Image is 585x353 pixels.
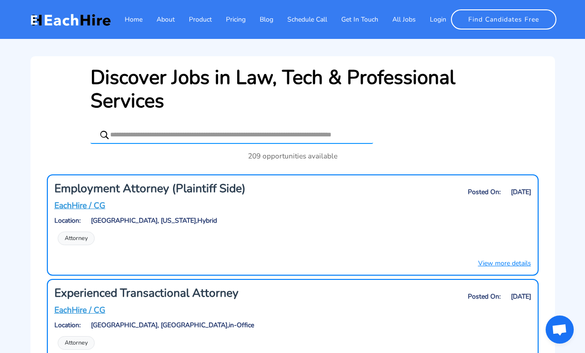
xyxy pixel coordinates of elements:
u: EachHire / CG [54,200,105,211]
h6: Location: [GEOGRAPHIC_DATA], [GEOGRAPHIC_DATA], [54,322,531,330]
a: Schedule Call [273,10,327,29]
a: Pricing [212,10,246,29]
span: Hybrid [197,216,217,225]
a: Get In Touch [327,10,378,29]
u: EachHire / CG [54,304,105,315]
u: View more details [478,259,531,268]
a: Home [111,10,142,29]
div: Open chat [546,315,574,344]
a: View more details [478,258,531,268]
h3: Experienced Transactional Attorney [54,286,369,300]
a: About [142,10,175,29]
p: 209 opportunities available [40,150,545,161]
img: EachHire Logo [30,13,111,27]
a: All Jobs [378,10,416,29]
h6: Location: [GEOGRAPHIC_DATA], [US_STATE], [54,217,531,225]
h6: Posted On: [DATE] [379,188,531,196]
h6: Posted On: [DATE] [379,293,531,301]
a: Find Candidates Free [451,9,556,30]
a: Blog [246,10,273,29]
h1: Discover Jobs in Law, Tech & Professional Services [90,66,495,113]
a: Login [416,10,446,29]
span: in-Office [229,321,254,330]
a: Product [175,10,212,29]
h3: Employment Attorney (Plaintiff Side) [54,182,369,195]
